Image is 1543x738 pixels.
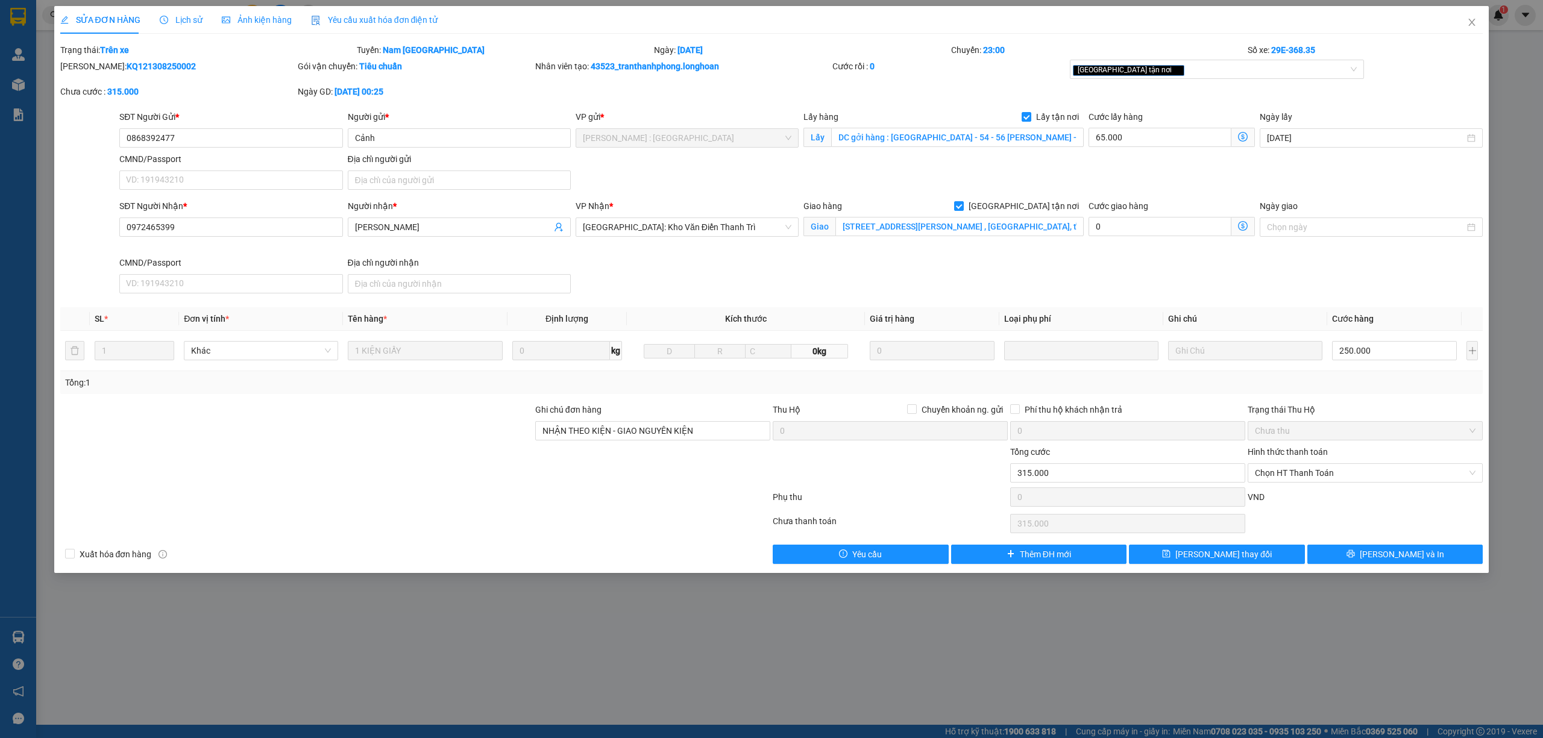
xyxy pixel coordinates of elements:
span: Yêu cầu xuất hóa đơn điện tử [311,15,438,25]
b: [DATE] [677,45,703,55]
span: Yêu cầu [852,548,882,561]
label: Ngày giao [1260,201,1298,211]
button: plus [1466,341,1478,360]
div: [PERSON_NAME]: [60,60,295,73]
button: exclamation-circleYêu cầu [773,545,949,564]
span: close [1174,67,1180,73]
span: Hà Nội: Kho Văn Điển Thanh Trì [583,218,791,236]
span: Chưa thu [1255,422,1475,440]
span: Chuyển khoản ng. gửi [917,403,1008,416]
div: Người nhận [348,199,571,213]
div: Trạng thái: [59,43,356,57]
label: Cước giao hàng [1089,201,1148,211]
button: save[PERSON_NAME] thay đổi [1129,545,1305,564]
div: Gói vận chuyển: [298,60,533,73]
span: Thêm ĐH mới [1020,548,1071,561]
span: Lấy tận nơi [1031,110,1084,124]
b: Trên xe [100,45,129,55]
span: Định lượng [545,314,588,324]
b: 315.000 [107,87,139,96]
span: Hồ Chí Minh : Kho Quận 12 [583,129,791,147]
label: Hình thức thanh toán [1248,447,1328,457]
b: Nam [GEOGRAPHIC_DATA] [383,45,485,55]
span: info-circle [159,550,167,558]
b: Tiêu chuẩn [359,61,402,71]
b: 29E-368.35 [1271,45,1315,55]
span: printer [1347,549,1355,559]
span: Lịch sử [160,15,203,25]
input: Địa chỉ của người nhận [348,274,571,293]
label: Cước lấy hàng [1089,112,1143,122]
input: Giao tận nơi [835,217,1084,236]
div: Chuyến: [950,43,1247,57]
span: Chọn HT Thanh Toán [1255,464,1475,482]
input: D [644,344,695,358]
span: VND [1248,492,1265,502]
span: Giao hàng [803,201,842,211]
input: Ghi chú đơn hàng [535,421,770,440]
div: Phụ thu [771,490,1009,511]
div: SĐT Người Nhận [119,199,342,213]
b: 43523_tranthanhphong.longhoan [591,61,719,71]
span: [GEOGRAPHIC_DATA] tận nơi [964,199,1084,213]
span: clock-circle [160,16,168,24]
div: Chưa cước : [60,85,295,98]
span: Đơn vị tính [184,314,229,324]
span: Tổng cước [1010,447,1050,457]
label: Ngày lấy [1260,112,1292,122]
button: printer[PERSON_NAME] và In [1307,545,1483,564]
input: VD: Bàn, Ghế [348,341,502,360]
span: kg [610,341,622,360]
div: CMND/Passport [119,152,342,166]
div: Số xe: [1246,43,1484,57]
div: Chưa thanh toán [771,514,1009,536]
div: Tuyến: [356,43,653,57]
span: close [1467,17,1477,27]
span: Cước hàng [1332,314,1374,324]
div: Ngày GD: [298,85,533,98]
div: Ngày: [653,43,950,57]
th: Loại phụ phí [999,307,1163,331]
span: VP Nhận [576,201,609,211]
input: R [694,344,746,358]
div: Tổng: 1 [65,376,595,389]
div: Cước rồi : [832,60,1067,73]
input: Ngày lấy [1267,131,1465,145]
span: [PERSON_NAME] thay đổi [1175,548,1272,561]
input: 0 [870,341,995,360]
span: Thu Hộ [773,405,800,414]
input: Cước giao hàng [1089,217,1231,236]
input: Cước lấy hàng [1089,128,1231,147]
input: Địa chỉ của người gửi [348,170,571,190]
span: Kích thước [725,314,767,324]
span: [PERSON_NAME] và In [1360,548,1444,561]
b: KQ121308250002 [127,61,196,71]
span: 0kg [791,344,848,358]
span: Giá trị hàng [870,314,914,324]
input: C [745,344,791,358]
input: Ghi Chú [1168,341,1322,360]
th: Ghi chú [1163,307,1327,331]
span: Lấy [803,128,831,147]
input: Lấy tận nơi [831,128,1084,147]
span: user-add [554,222,564,232]
span: Lấy hàng [803,112,838,122]
span: Khác [191,342,331,360]
button: Close [1455,6,1489,40]
b: [DATE] 00:25 [335,87,383,96]
div: Trạng thái Thu Hộ [1248,403,1483,416]
span: dollar-circle [1238,132,1248,142]
label: Ghi chú đơn hàng [535,405,602,414]
span: [GEOGRAPHIC_DATA] tận nơi [1073,65,1184,76]
span: exclamation-circle [839,549,847,559]
div: VP gửi [576,110,799,124]
b: 0 [870,61,875,71]
input: Ngày giao [1267,220,1465,234]
div: Địa chỉ người nhận [348,256,571,269]
span: Xuất hóa đơn hàng [75,548,157,561]
span: Tên hàng [348,314,387,324]
button: delete [65,341,84,360]
span: edit [60,16,69,24]
span: picture [222,16,230,24]
span: SL [95,314,104,324]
